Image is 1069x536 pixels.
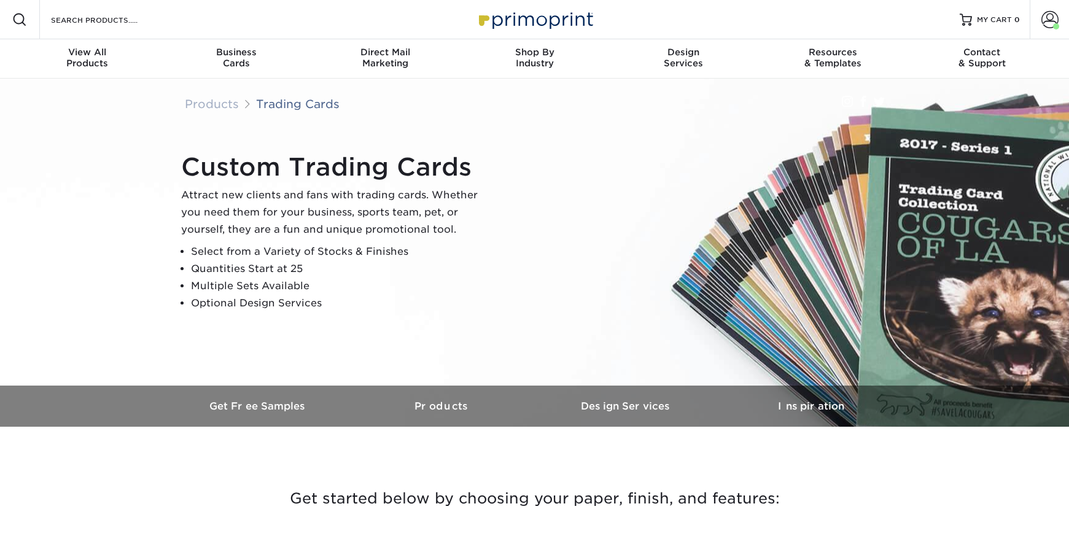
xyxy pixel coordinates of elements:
a: DesignServices [609,39,758,79]
a: Products [185,97,239,111]
div: Services [609,47,758,69]
span: 0 [1014,15,1020,24]
div: & Templates [758,47,908,69]
div: & Support [908,47,1057,69]
h3: Get started below by choosing your paper, finish, and features: [176,471,894,526]
a: Trading Cards [256,97,340,111]
span: Design [609,47,758,58]
a: View AllProducts [13,39,162,79]
span: View All [13,47,162,58]
input: SEARCH PRODUCTS..... [50,12,169,27]
a: Shop ByIndustry [460,39,609,79]
span: Resources [758,47,908,58]
li: Quantities Start at 25 [191,260,488,278]
span: Direct Mail [311,47,460,58]
h3: Inspiration [719,400,903,412]
a: Contact& Support [908,39,1057,79]
a: Design Services [535,386,719,427]
a: BusinessCards [161,39,311,79]
span: Shop By [460,47,609,58]
h3: Design Services [535,400,719,412]
span: Contact [908,47,1057,58]
div: Products [13,47,162,69]
div: Cards [161,47,311,69]
h3: Get Free Samples [166,400,351,412]
a: Get Free Samples [166,386,351,427]
a: Direct MailMarketing [311,39,460,79]
img: Primoprint [473,6,596,33]
h1: Custom Trading Cards [181,152,488,182]
li: Multiple Sets Available [191,278,488,295]
a: Products [351,386,535,427]
span: Business [161,47,311,58]
h3: Products [351,400,535,412]
li: Optional Design Services [191,295,488,312]
span: MY CART [977,15,1012,25]
p: Attract new clients and fans with trading cards. Whether you need them for your business, sports ... [181,187,488,238]
li: Select from a Variety of Stocks & Finishes [191,243,488,260]
div: Industry [460,47,609,69]
a: Inspiration [719,386,903,427]
div: Marketing [311,47,460,69]
a: Resources& Templates [758,39,908,79]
